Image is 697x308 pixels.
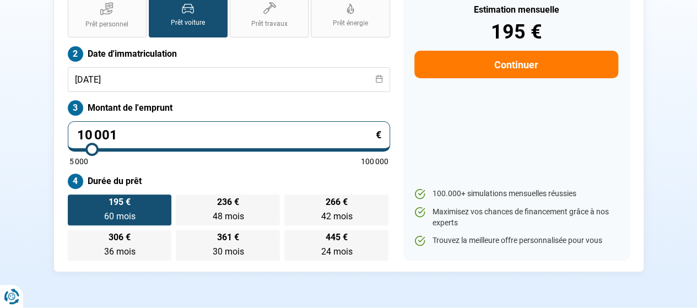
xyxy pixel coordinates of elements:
span: 306 € [109,233,131,242]
span: 236 € [217,198,239,207]
span: 48 mois [212,211,244,221]
div: 195 € [414,22,618,42]
label: Durée du prêt [68,174,390,189]
li: Trouvez la meilleure offre personnalisée pour vous [414,235,618,246]
span: 445 € [326,233,348,242]
span: 5 000 [69,158,88,165]
li: Maximisez vos chances de financement grâce à nos experts [414,207,618,228]
span: Prêt personnel [85,20,128,29]
span: 361 € [217,233,239,242]
span: Prêt travaux [251,19,288,29]
span: Prêt voiture [171,18,205,28]
span: 36 mois [104,246,135,257]
div: Estimation mensuelle [414,6,618,14]
input: jj/mm/aaaa [68,67,390,92]
span: 60 mois [104,211,135,221]
span: 30 mois [212,246,244,257]
button: Continuer [414,51,618,78]
span: 195 € [109,198,131,207]
li: 100.000+ simulations mensuelles réussies [414,188,618,199]
span: Prêt énergie [333,19,368,28]
span: 42 mois [321,211,352,221]
span: € [376,130,381,140]
span: 24 mois [321,246,352,257]
span: 266 € [326,198,348,207]
label: Montant de l'emprunt [68,100,390,116]
span: 100 000 [361,158,388,165]
label: Date d'immatriculation [68,46,390,62]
